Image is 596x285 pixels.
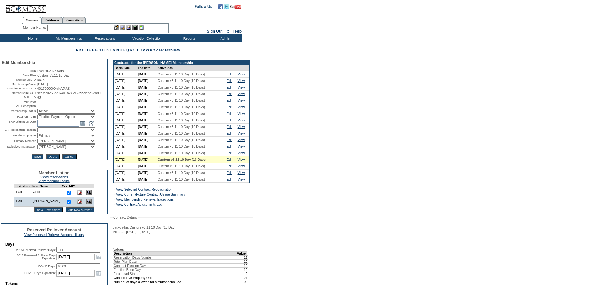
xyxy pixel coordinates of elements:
[238,85,245,89] a: View
[113,48,115,52] a: M
[122,34,171,42] td: Vacation Collection
[23,17,42,24] a: Members
[123,48,125,52] a: P
[158,164,205,168] span: Custom v3.11 10 Day (10 Days)
[2,127,37,132] td: ER Resignation Reason:
[2,100,37,104] td: VIP Type:
[114,268,142,272] span: Election Base Days
[158,105,205,109] span: Custom v3.11 10 Day (10 Days)
[114,65,137,71] td: Begin Date
[89,48,91,52] a: E
[238,145,245,148] a: View
[2,95,37,99] td: MAUL ID:
[238,171,245,175] a: View
[137,91,156,97] td: [DATE]
[86,190,92,195] img: View Dashboard
[62,154,76,159] input: Cancel
[137,150,156,156] td: [DATE]
[14,197,31,207] td: Hall
[237,267,248,272] td: 10
[114,156,137,163] td: [DATE]
[137,117,156,124] td: [DATE]
[37,82,48,86] span: [DATE]
[114,25,119,30] img: b_edit.gif
[2,78,37,82] td: Membership ID:
[137,163,156,170] td: [DATE]
[114,170,137,176] td: [DATE]
[38,265,56,268] label: COVID Days:
[114,272,139,276] span: Flex Level Status
[34,207,63,212] input: Save Permissions
[114,176,137,183] td: [DATE]
[206,34,242,42] td: Admin
[113,192,185,196] a: » View Current/Future Contract Usage Summary
[139,25,144,30] img: b_calculator.gif
[158,79,205,83] span: Custom v3.11 10 Day (10 Days)
[2,120,37,127] td: ER Resignation Date:
[227,92,232,96] a: Edit
[126,25,131,30] img: Impersonate
[38,179,69,183] a: View Member Logins
[39,170,70,175] span: Member Listing
[102,48,103,52] a: I
[238,105,245,109] a: View
[237,272,248,276] td: 0
[130,48,132,52] a: R
[158,112,205,115] span: Custom v3.11 10 Day (10 Days)
[41,17,62,23] a: Residences
[114,104,137,110] td: [DATE]
[158,72,205,76] span: Custom v3.11 10 Day (10 Days)
[137,176,156,183] td: [DATE]
[137,170,156,176] td: [DATE]
[143,48,145,52] a: V
[114,130,137,137] td: [DATE]
[126,230,150,234] span: [DATE] - [DATE]
[113,187,172,191] a: » View Selected Contract Reconciliation
[132,25,138,30] img: Reservations
[5,242,103,247] td: Days
[99,48,101,52] a: H
[24,272,56,275] label: COVID Days Expiration:
[238,92,245,96] a: View
[227,118,232,122] a: Edit
[227,72,232,76] a: Edit
[76,48,78,52] a: A
[116,48,119,52] a: N
[227,112,232,115] a: Edit
[2,60,35,65] span: Edit Membership
[37,74,69,77] span: Custom v3.11 10 Day
[238,79,245,83] a: View
[114,280,237,284] td: Number of days allowed for simultaneous use
[233,29,242,33] a: Help
[207,29,222,33] a: Sign Out
[158,171,205,175] span: Custom v3.11 10 Day (10 Days)
[92,48,94,52] a: F
[238,99,245,102] a: View
[136,48,139,52] a: T
[137,130,156,137] td: [DATE]
[2,82,37,86] td: Membership Since:
[2,87,37,90] td: Salesforce Account ID:
[79,120,86,127] a: Open the calendar popup.
[150,48,152,52] a: X
[237,259,248,263] td: 10
[158,131,205,135] span: Custom v3.11 10 Day (10 Days)
[114,117,137,124] td: [DATE]
[224,4,229,9] img: Follow us on Twitter
[14,34,50,42] td: Home
[37,69,64,73] span: Exclusive Resorts
[139,48,142,52] a: U
[24,233,84,237] a: View Reserved Rollover Account History
[130,226,175,229] span: Custom v3.11 10 Day (10 Day)
[77,199,82,204] img: Delete
[137,104,156,110] td: [DATE]
[2,114,37,119] td: Payment Term:
[88,120,94,127] a: Open the time view popup.
[230,5,241,9] img: Subscribe to our YouTube Channel
[2,74,37,77] td: Base Plan:
[14,184,31,188] td: Last Name
[85,48,88,52] a: D
[37,78,45,82] span: 5676
[158,138,205,142] span: Custom v3.11 10 Day (10 Days)
[50,34,86,42] td: My Memberships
